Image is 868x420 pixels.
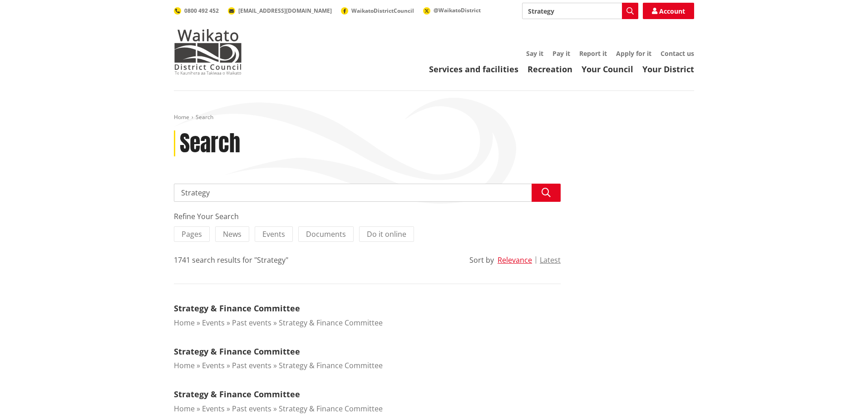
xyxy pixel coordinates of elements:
span: @WaikatoDistrict [434,6,481,14]
a: WaikatoDistrictCouncil [341,7,414,15]
a: Your District [642,64,694,75]
button: Latest [540,256,561,264]
a: Strategy & Finance Committee [279,360,383,370]
nav: breadcrumb [174,114,694,121]
a: Events [202,404,225,414]
input: Search input [522,3,638,19]
a: Home [174,318,195,328]
a: Apply for it [616,49,651,58]
a: 0800 492 452 [174,7,219,15]
a: Contact us [661,49,694,58]
a: Your Council [582,64,633,75]
span: Search [196,113,213,121]
a: Events [202,360,225,370]
a: Pay it [552,49,570,58]
span: News [223,229,242,239]
span: 0800 492 452 [184,7,219,15]
input: Search input [174,184,561,202]
a: Events [202,318,225,328]
a: Strategy & Finance Committee [279,404,383,414]
a: Say it [526,49,543,58]
span: Do it online [367,229,406,239]
a: Strategy & Finance Committee [174,346,300,357]
div: 1741 search results for "Strategy" [174,255,288,265]
a: Account [643,3,694,19]
a: Home [174,113,189,121]
a: Services and facilities [429,64,518,75]
a: [EMAIL_ADDRESS][DOMAIN_NAME] [228,7,332,15]
a: @WaikatoDistrict [423,6,481,14]
span: [EMAIL_ADDRESS][DOMAIN_NAME] [238,7,332,15]
div: Refine Your Search [174,211,561,222]
a: Strategy & Finance Committee [279,318,383,328]
a: Past events [232,404,271,414]
a: Strategy & Finance Committee [174,303,300,314]
h1: Search [180,130,240,157]
button: Relevance [498,256,532,264]
a: Home [174,404,195,414]
img: Waikato District Council - Te Kaunihera aa Takiwaa o Waikato [174,29,242,75]
a: Home [174,360,195,370]
a: Past events [232,360,271,370]
span: Events [262,229,285,239]
span: Pages [182,229,202,239]
span: WaikatoDistrictCouncil [351,7,414,15]
div: Sort by [469,255,494,265]
a: Recreation [528,64,572,75]
span: Documents [306,229,346,239]
a: Strategy & Finance Committee [174,389,300,400]
a: Report it [579,49,607,58]
a: Past events [232,318,271,328]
